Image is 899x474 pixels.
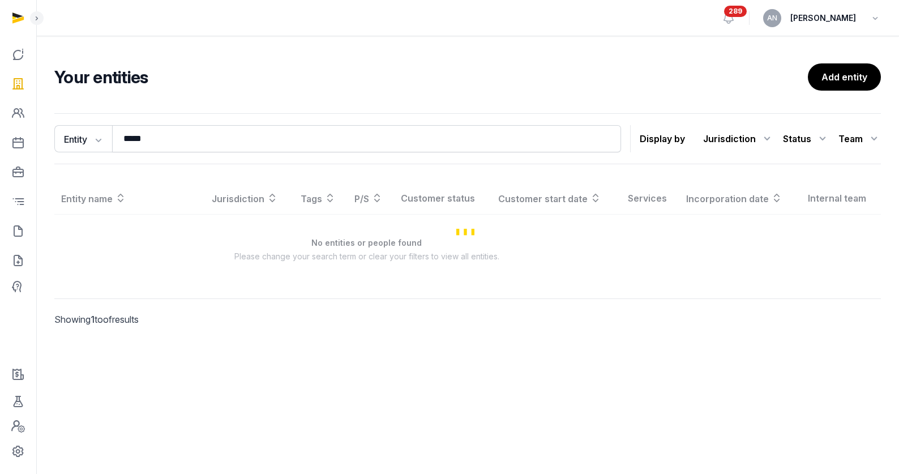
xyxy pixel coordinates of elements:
h2: Your entities [54,67,808,87]
span: 1 [91,314,95,325]
div: Jurisdiction [703,130,774,148]
div: Loading [54,182,881,280]
span: AN [767,15,777,22]
div: Status [783,130,829,148]
span: 289 [724,6,747,17]
span: [PERSON_NAME] [790,11,856,25]
p: Showing to of results [54,299,247,340]
button: AN [763,9,781,27]
button: Entity [54,125,112,152]
p: Display by [640,130,685,148]
div: Team [838,130,881,148]
a: Add entity [808,63,881,91]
